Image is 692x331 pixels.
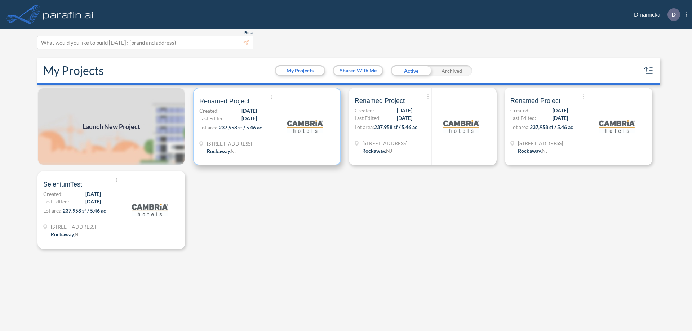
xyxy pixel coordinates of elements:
[510,97,560,105] span: Renamed Project
[83,122,140,131] span: Launch New Project
[374,124,417,130] span: 237,958 sf / 5.46 ac
[43,64,104,77] h2: My Projects
[623,8,687,21] div: Dinamicka
[51,223,96,231] span: 321 Mt Hope Ave
[231,148,237,154] span: NJ
[51,231,81,238] div: Rockaway, NJ
[51,231,75,237] span: Rockaway ,
[207,147,237,155] div: Rockaway, NJ
[510,107,530,114] span: Created:
[510,114,536,122] span: Last Edited:
[241,115,257,122] span: [DATE]
[63,207,106,214] span: 237,958 sf / 5.46 ac
[43,198,69,205] span: Last Edited:
[37,88,185,165] img: add
[671,11,676,18] p: D
[391,65,431,76] div: Active
[41,7,95,22] img: logo
[518,139,563,147] span: 321 Mt Hope Ave
[355,107,374,114] span: Created:
[241,107,257,115] span: [DATE]
[397,114,412,122] span: [DATE]
[43,190,63,198] span: Created:
[43,180,82,189] span: SeleniumTest
[199,97,249,106] span: Renamed Project
[37,88,185,165] a: Launch New Project
[643,65,655,76] button: sort
[518,147,548,155] div: Rockaway, NJ
[43,207,63,214] span: Lot area:
[599,108,635,144] img: logo
[287,108,323,144] img: logo
[207,148,231,154] span: Rockaway ,
[276,66,324,75] button: My Projects
[85,198,101,205] span: [DATE]
[518,148,542,154] span: Rockaway ,
[362,148,386,154] span: Rockaway ,
[443,108,479,144] img: logo
[386,148,392,154] span: NJ
[355,114,381,122] span: Last Edited:
[553,107,568,114] span: [DATE]
[132,192,168,228] img: logo
[530,124,573,130] span: 237,958 sf / 5.46 ac
[199,124,219,130] span: Lot area:
[334,66,382,75] button: Shared With Me
[542,148,548,154] span: NJ
[355,97,405,105] span: Renamed Project
[553,114,568,122] span: [DATE]
[362,147,392,155] div: Rockaway, NJ
[219,124,262,130] span: 237,958 sf / 5.46 ac
[75,231,81,237] span: NJ
[362,139,407,147] span: 321 Mt Hope Ave
[199,107,219,115] span: Created:
[431,65,472,76] div: Archived
[85,190,101,198] span: [DATE]
[510,124,530,130] span: Lot area:
[355,124,374,130] span: Lot area:
[199,115,225,122] span: Last Edited:
[207,140,252,147] span: 321 Mt Hope Ave
[244,30,253,36] span: Beta
[397,107,412,114] span: [DATE]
